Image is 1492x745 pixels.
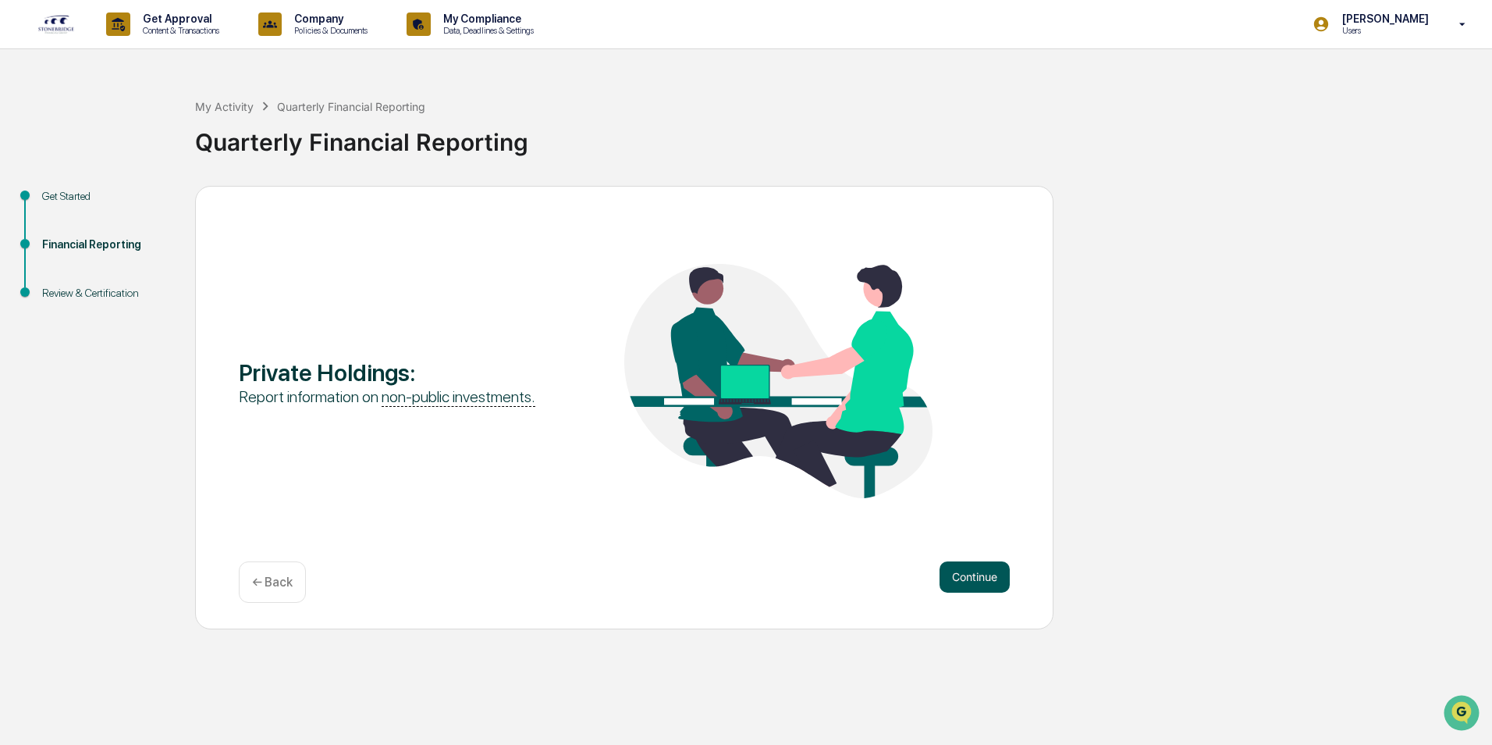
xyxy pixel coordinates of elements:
[16,198,28,211] div: 🖐️
[42,188,170,205] div: Get Started
[53,119,256,135] div: Start new chat
[130,25,227,36] p: Content & Transactions
[9,220,105,248] a: 🔎Data Lookup
[239,358,547,387] div: Private Holdings :
[282,12,375,25] p: Company
[155,265,189,276] span: Pylon
[16,119,44,148] img: 1746055101610-c473b297-6a78-478c-a979-82029cc54cd1
[130,12,227,25] p: Get Approval
[31,197,101,212] span: Preclearance
[277,100,425,113] div: Quarterly Financial Reporting
[9,191,107,219] a: 🖐️Preclearance
[1330,12,1437,25] p: [PERSON_NAME]
[265,124,284,143] button: Start new chat
[195,100,254,113] div: My Activity
[107,191,200,219] a: 🗄️Attestations
[382,387,535,407] u: non-public investments.
[1442,693,1484,736] iframe: Open customer support
[42,285,170,301] div: Review & Certification
[252,575,293,590] p: ← Back
[53,135,197,148] div: We're available if you need us!
[129,197,194,212] span: Attestations
[431,25,542,36] p: Data, Deadlines & Settings
[31,226,98,242] span: Data Lookup
[42,237,170,253] div: Financial Reporting
[16,33,284,58] p: How can we help?
[940,561,1010,593] button: Continue
[16,228,28,241] div: 🔎
[37,14,75,34] img: logo
[113,198,126,211] div: 🗄️
[431,12,542,25] p: My Compliance
[282,25,375,36] p: Policies & Documents
[239,387,547,407] div: Report information on
[1330,25,1437,36] p: Users
[624,264,932,498] img: Private Holdings
[195,116,1484,156] div: Quarterly Financial Reporting
[110,264,189,276] a: Powered byPylon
